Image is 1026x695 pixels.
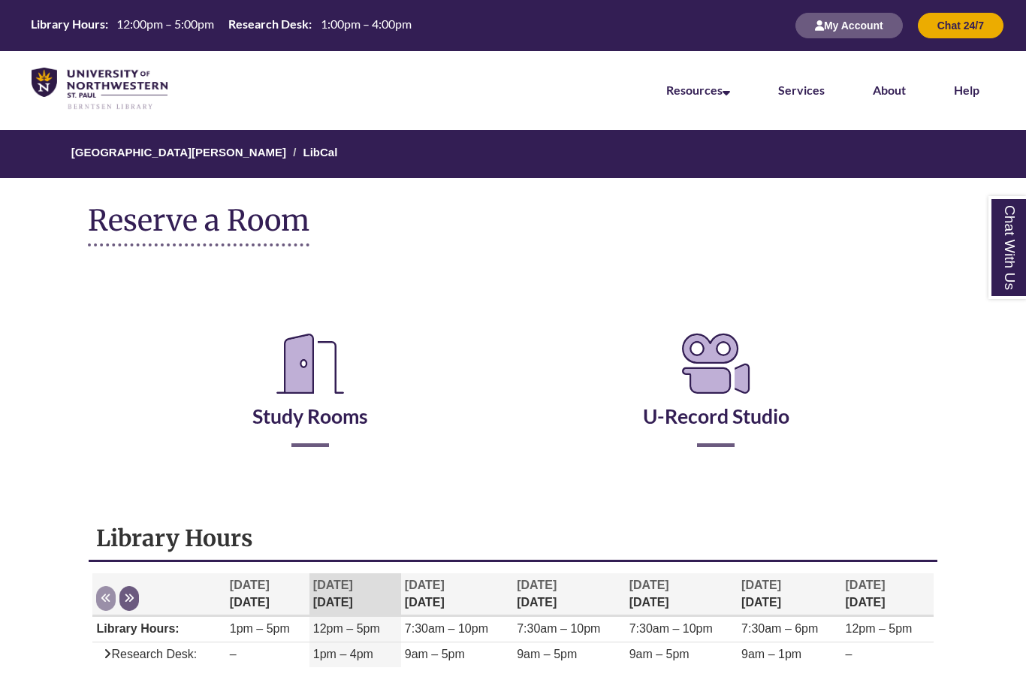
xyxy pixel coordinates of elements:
[25,16,110,32] th: Library Hours:
[954,83,979,97] a: Help
[116,17,214,31] span: 12:00pm – 5:00pm
[25,16,417,34] table: Hours Today
[309,573,401,616] th: [DATE]
[517,579,557,591] span: [DATE]
[643,367,789,428] a: U-Record Studio
[321,17,412,31] span: 1:00pm – 4:00pm
[32,68,167,110] img: UNWSP Library Logo
[405,622,488,635] span: 7:30am – 10pm
[88,284,937,491] div: Reserve a Room
[778,83,825,97] a: Services
[918,19,1003,32] a: Chat 24/7
[405,579,445,591] span: [DATE]
[313,579,353,591] span: [DATE]
[96,648,197,660] span: Research Desk:
[795,19,903,32] a: My Account
[842,573,934,616] th: [DATE]
[230,648,237,660] span: –
[873,83,906,97] a: About
[313,622,380,635] span: 12pm – 5pm
[629,648,690,660] span: 9am – 5pm
[119,586,139,611] button: Next week
[846,622,913,635] span: 12pm – 5pm
[741,648,801,660] span: 9am – 1pm
[88,130,937,178] nav: Breadcrumb
[96,524,929,552] h1: Library Hours
[738,573,841,616] th: [DATE]
[230,622,290,635] span: 1pm – 5pm
[71,146,286,159] a: [GEOGRAPHIC_DATA][PERSON_NAME]
[92,617,225,642] td: Library Hours:
[629,579,669,591] span: [DATE]
[88,204,309,246] h1: Reserve a Room
[96,586,116,611] button: Previous week
[741,579,781,591] span: [DATE]
[303,146,337,159] a: LibCal
[517,622,600,635] span: 7:30am – 10pm
[313,648,373,660] span: 1pm – 4pm
[741,622,818,635] span: 7:30am – 6pm
[846,579,886,591] span: [DATE]
[226,573,309,616] th: [DATE]
[405,648,465,660] span: 9am – 5pm
[629,622,713,635] span: 7:30am – 10pm
[795,13,903,38] button: My Account
[230,579,270,591] span: [DATE]
[252,367,368,428] a: Study Rooms
[222,16,314,32] th: Research Desk:
[918,13,1003,38] button: Chat 24/7
[846,648,852,660] span: –
[517,648,577,660] span: 9am – 5pm
[666,83,730,97] a: Resources
[89,516,937,693] div: Library Hours
[25,16,417,35] a: Hours Today
[401,573,513,616] th: [DATE]
[626,573,738,616] th: [DATE]
[513,573,625,616] th: [DATE]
